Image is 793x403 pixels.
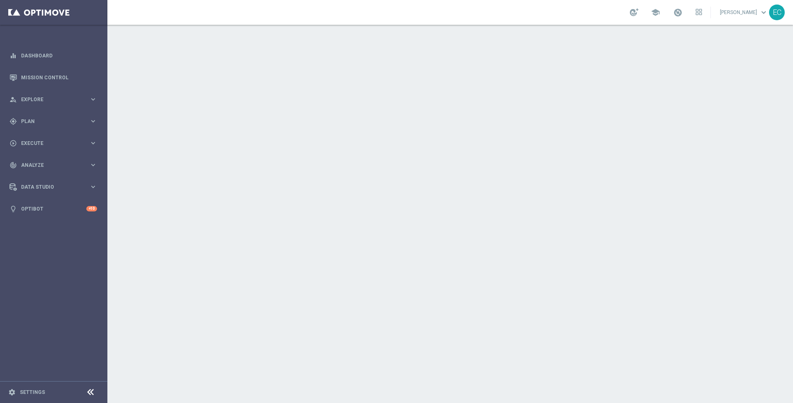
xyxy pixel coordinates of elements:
[89,95,97,103] i: keyboard_arrow_right
[9,96,17,103] i: person_search
[21,66,97,88] a: Mission Control
[9,140,97,147] button: play_circle_outline Execute keyboard_arrow_right
[759,8,768,17] span: keyboard_arrow_down
[89,139,97,147] i: keyboard_arrow_right
[9,52,17,59] i: equalizer
[9,184,97,190] button: Data Studio keyboard_arrow_right
[89,161,97,169] i: keyboard_arrow_right
[21,198,86,220] a: Optibot
[9,162,97,168] button: track_changes Analyze keyboard_arrow_right
[89,183,97,191] i: keyboard_arrow_right
[9,52,97,59] button: equalizer Dashboard
[21,97,89,102] span: Explore
[8,389,16,396] i: settings
[9,198,97,220] div: Optibot
[9,140,89,147] div: Execute
[9,66,97,88] div: Mission Control
[21,45,97,66] a: Dashboard
[719,6,769,19] a: [PERSON_NAME]keyboard_arrow_down
[21,163,89,168] span: Analyze
[86,206,97,211] div: +10
[21,185,89,190] span: Data Studio
[9,45,97,66] div: Dashboard
[21,119,89,124] span: Plan
[769,5,785,20] div: EC
[9,74,97,81] button: Mission Control
[9,140,17,147] i: play_circle_outline
[9,118,89,125] div: Plan
[21,141,89,146] span: Execute
[9,161,17,169] i: track_changes
[9,205,17,213] i: lightbulb
[9,183,89,191] div: Data Studio
[9,96,89,103] div: Explore
[9,161,89,169] div: Analyze
[89,117,97,125] i: keyboard_arrow_right
[20,390,45,395] a: Settings
[651,8,660,17] span: school
[9,118,97,125] button: gps_fixed Plan keyboard_arrow_right
[9,118,17,125] i: gps_fixed
[9,96,97,103] button: person_search Explore keyboard_arrow_right
[9,206,97,212] button: lightbulb Optibot +10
